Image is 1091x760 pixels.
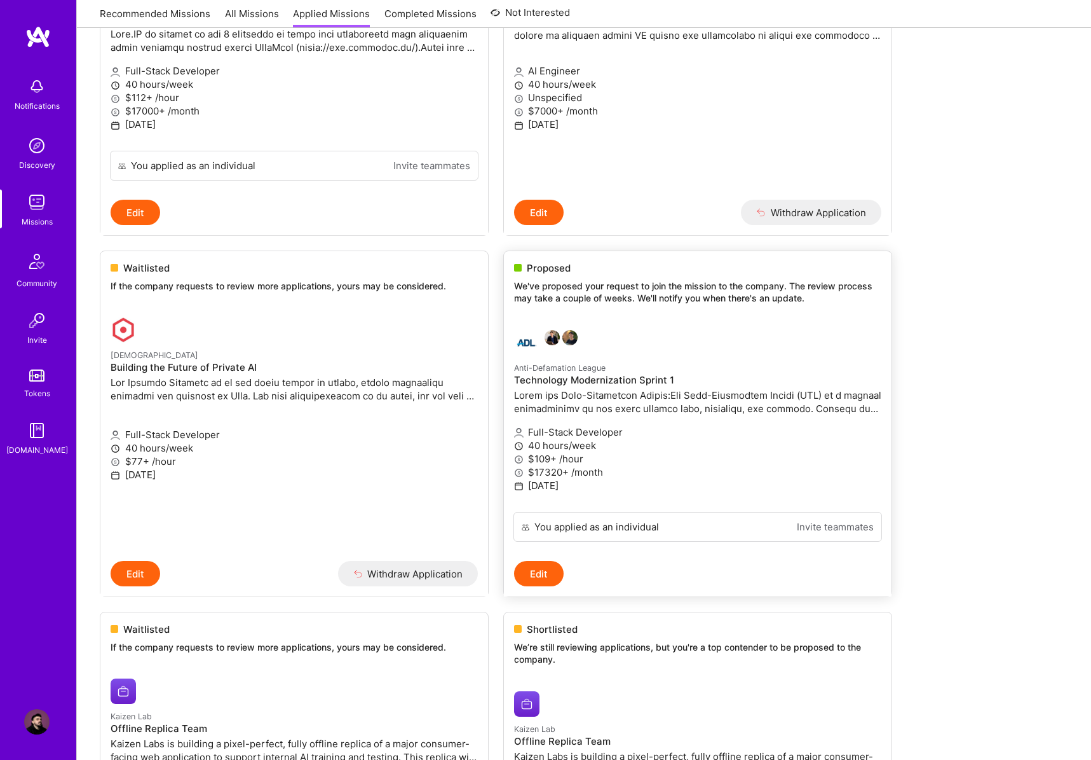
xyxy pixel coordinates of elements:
[6,443,68,457] div: [DOMAIN_NAME]
[514,200,564,225] button: Edit
[514,452,881,466] p: $109+ /hour
[111,712,152,721] small: Kaizen Lab
[24,418,50,443] img: guide book
[111,561,160,586] button: Edit
[514,107,524,117] i: icon MoneyGray
[514,441,524,451] i: icon Clock
[24,387,50,400] div: Tokens
[123,623,170,636] span: Waitlisted
[514,78,881,91] p: 40 hours/week
[514,724,555,734] small: Kaizen Lab
[24,308,50,333] img: Invite
[514,81,524,90] i: icon Clock
[111,350,198,360] small: [DEMOGRAPHIC_DATA]
[514,691,539,717] img: Kaizen Lab company logo
[24,190,50,215] img: teamwork
[514,641,881,666] p: We’re still reviewing applications, but you're a top contender to be proposed to the company.
[741,200,881,225] button: Withdraw Application
[123,261,170,275] span: Waitlisted
[504,320,891,512] a: Anti-Defamation League company logoElon SalfatiOmer HochmanAnti-Defamation LeagueTechnology Moder...
[24,709,50,735] img: User Avatar
[111,428,478,441] p: Full-Stack Developer
[527,623,578,636] span: Shortlisted
[111,641,478,654] p: If the company requests to review more applications, yours may be considered.
[111,81,120,90] i: icon Clock
[225,7,279,28] a: All Missions
[111,441,478,455] p: 40 hours/week
[562,330,578,345] img: Omer Hochman
[111,317,136,343] img: Kynismos company logo
[111,280,478,293] p: If the company requests to review more applications, yours may be considered.
[111,471,120,480] i: icon Calendar
[338,561,478,586] button: Withdraw Application
[111,455,478,468] p: $77+ /hour
[111,107,120,117] i: icon MoneyGray
[514,455,524,464] i: icon MoneyGray
[514,121,524,130] i: icon Calendar
[545,330,560,345] img: Elon Salfati
[514,118,881,131] p: [DATE]
[514,330,539,356] img: Anti-Defamation League company logo
[514,67,524,77] i: icon Applicant
[514,425,881,439] p: Full-Stack Developer
[797,520,874,534] a: Invite teammates
[29,370,44,382] img: tokens
[111,444,120,453] i: icon Clock
[514,479,881,492] p: [DATE]
[491,5,570,28] a: Not Interested
[514,428,524,438] i: icon Applicant
[111,104,478,118] p: $17000+ /month
[111,78,478,91] p: 40 hours/week
[514,91,881,104] p: Unspecified
[514,736,881,747] h4: Offline Replica Team
[111,200,160,225] button: Edit
[25,25,51,48] img: logo
[527,261,571,275] span: Proposed
[131,159,255,172] div: You applied as an individual
[514,466,881,479] p: $17320+ /month
[111,468,478,481] p: [DATE]
[111,431,120,440] i: icon Applicant
[514,389,881,415] p: Lorem ips Dolo-Sitametcon Adipis:Eli Sedd-Eiusmodtem Incidi (UTL) et d magnaal enimadminimv qu no...
[111,121,120,130] i: icon Calendar
[514,104,881,118] p: $7000+ /month
[514,561,564,586] button: Edit
[17,277,57,290] div: Community
[514,94,524,104] i: icon MoneyGray
[21,709,53,735] a: User Avatar
[514,375,881,386] h4: Technology Modernization Sprint 1
[111,94,120,104] i: icon MoneyGray
[514,280,881,305] p: We've proposed your request to join the mission to the company. The review process may take a cou...
[514,15,881,42] p: Loremip Dolorsitame – Consec Adipiscinge Seddo EiusmodtempOr inc utlabor et dolore ma aliquaen ad...
[514,468,524,478] i: icon MoneyGray
[24,133,50,158] img: discovery
[111,457,120,467] i: icon MoneyGray
[100,7,210,28] a: Recommended Missions
[384,7,477,28] a: Completed Missions
[111,67,120,77] i: icon Applicant
[514,363,606,373] small: Anti-Defamation League
[514,64,881,78] p: AI Engineer
[111,679,136,704] img: Kaizen Lab company logo
[111,64,478,78] p: Full-Stack Developer
[22,215,53,228] div: Missions
[111,91,478,104] p: $112+ /hour
[393,159,470,172] a: Invite teammates
[514,481,524,491] i: icon Calendar
[19,158,55,172] div: Discovery
[15,99,60,113] div: Notifications
[111,362,478,373] h4: Building the Future of Private AI
[22,246,52,277] img: Community
[24,74,50,99] img: bell
[27,333,47,347] div: Invite
[111,376,478,403] p: Lor Ipsumdo Sitametc ad el sed doeiu tempor in utlabo, etdolo magnaaliqu enimadmi ven quisnost ex...
[534,520,659,534] div: You applied as an individual
[514,439,881,452] p: 40 hours/week
[111,27,478,54] p: Lore.IP do sitamet co adi 8 elitseddo ei tempo inci utlaboreetd magn aliquaenim admin veniamqu no...
[111,723,478,735] h4: Offline Replica Team
[293,7,370,28] a: Applied Missions
[111,118,478,131] p: [DATE]
[100,307,488,561] a: Kynismos company logo[DEMOGRAPHIC_DATA]Building the Future of Private AILor Ipsumdo Sitametc ad e...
